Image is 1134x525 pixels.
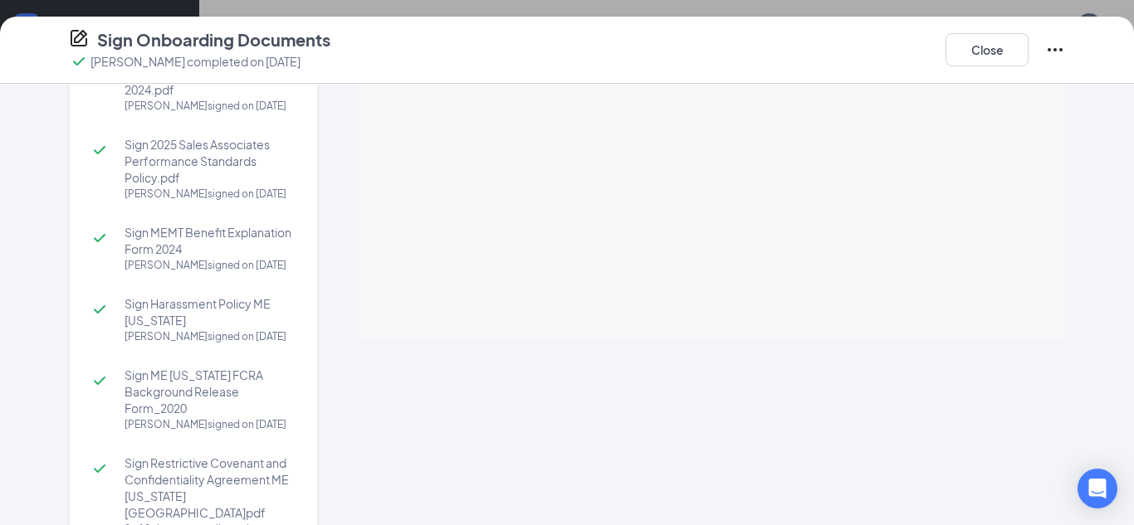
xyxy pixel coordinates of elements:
svg: Checkmark [90,228,110,248]
div: [PERSON_NAME] signed on [DATE] [125,416,294,433]
svg: Ellipses [1045,40,1065,60]
span: Sign Restrictive Covenant and Confidentiality Agreement ME [US_STATE][GEOGRAPHIC_DATA]pdf [125,455,294,521]
button: Close [946,33,1029,66]
div: [PERSON_NAME] signed on [DATE] [125,186,294,202]
div: Open Intercom Messenger [1078,469,1117,508]
h4: Sign Onboarding Documents [97,28,330,51]
span: Sign Harassment Policy ME [US_STATE] [125,295,294,328]
span: Sign 2025 Sales Associates Performance Standards Policy.pdf [125,136,294,186]
svg: Checkmark [90,371,110,391]
span: Sign MEMT Benefit Explanation Form 2024 [125,224,294,257]
svg: Checkmark [90,299,110,319]
div: [PERSON_NAME] signed on [DATE] [125,257,294,274]
span: Sign ME [US_STATE] FCRA Background Release Form_2020 [125,367,294,416]
svg: Checkmark [69,51,89,71]
svg: Checkmark [90,140,110,160]
p: [PERSON_NAME] completed on [DATE] [90,53,301,70]
div: [PERSON_NAME] signed on [DATE] [125,98,294,114]
svg: CompanyDocumentIcon [69,28,89,48]
svg: Checkmark [90,459,110,479]
div: [PERSON_NAME] signed on [DATE] [125,328,294,345]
